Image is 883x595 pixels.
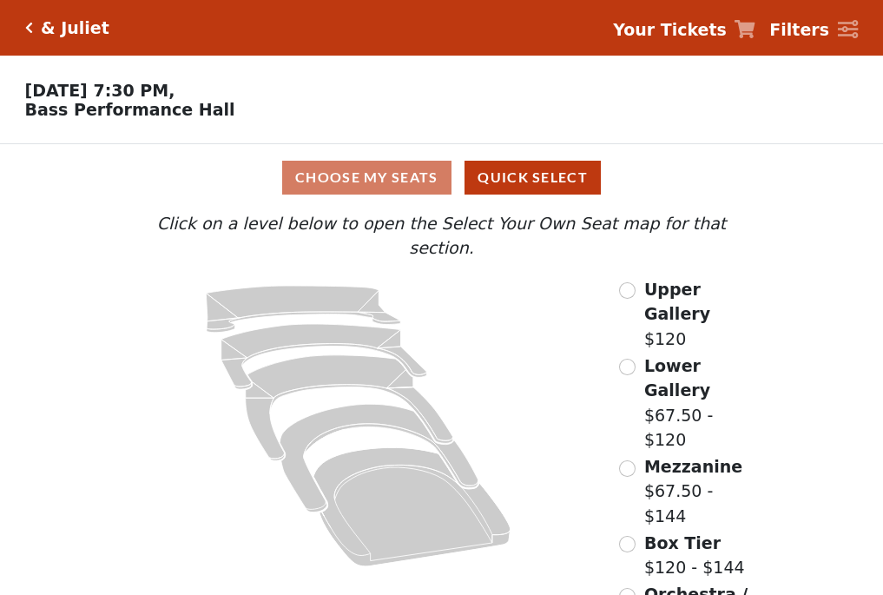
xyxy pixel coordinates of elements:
label: $120 [644,277,761,352]
span: Lower Gallery [644,356,710,400]
p: Click on a level below to open the Select Your Own Seat map for that section. [122,211,760,261]
a: Filters [769,17,858,43]
label: $67.50 - $120 [644,354,761,453]
label: $120 - $144 [644,531,745,580]
span: Upper Gallery [644,280,710,324]
label: $67.50 - $144 [644,454,761,529]
path: Upper Gallery - Seats Available: 163 [207,286,401,333]
span: Mezzanine [644,457,742,476]
a: Your Tickets [613,17,755,43]
path: Lower Gallery - Seats Available: 131 [221,324,427,389]
path: Orchestra / Parterre Circle - Seats Available: 39 [314,447,511,566]
a: Click here to go back to filters [25,22,33,34]
h5: & Juliet [41,18,109,38]
span: Box Tier [644,533,721,552]
button: Quick Select [465,161,601,195]
strong: Your Tickets [613,20,727,39]
strong: Filters [769,20,829,39]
